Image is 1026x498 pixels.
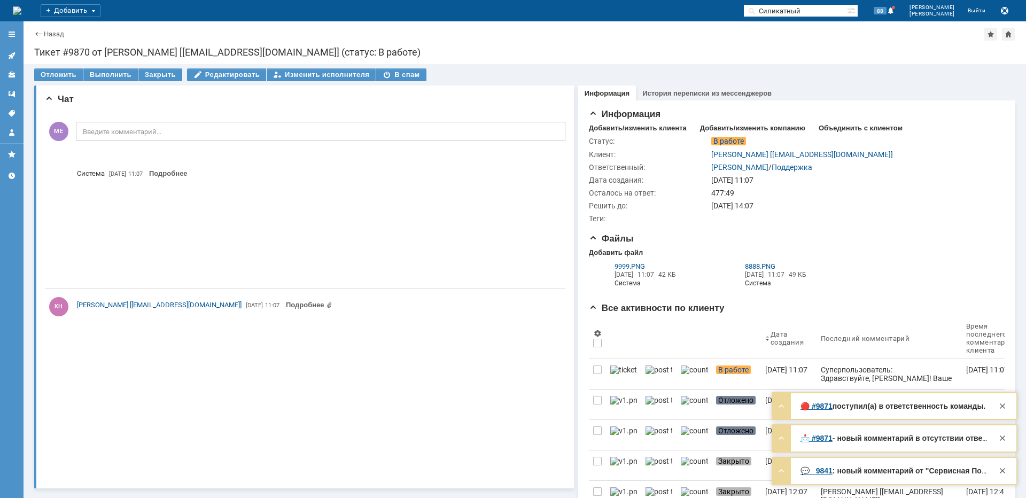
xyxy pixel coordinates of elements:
a: [DATE] 11:07 [962,359,1026,389]
div: Решить до: [589,201,709,210]
img: post ticket.png [646,396,672,404]
a: Отложено [712,390,761,419]
a: Информация [585,89,629,97]
span: 49 КБ [789,271,806,278]
div: Закрыть [996,400,1009,413]
span: [PERSON_NAME] [910,11,955,17]
span: [DATE] [246,302,263,309]
img: post ticket.png [646,457,672,465]
img: counter.png [681,365,708,374]
div: Дата создания [771,330,804,346]
div: [DATE] 12:07 [765,487,807,496]
div: Из почтовой переписки [585,258,713,292]
a: Поддержка [772,163,812,172]
div: Статус: [589,137,709,145]
div: Развернуть [775,400,788,413]
th: Время последнего комментария клиента [962,318,1026,359]
a: Суперпользователь: Здравствуйте, [PERSON_NAME]! Ваше обращение зарегистрировано в Службе Техничес... [817,359,962,389]
div: Добавить в избранное [984,28,997,41]
div: Закрыть [996,432,1009,445]
div: Клиент: [589,150,709,159]
a: Подробнее [149,169,188,177]
img: logo [13,6,21,15]
img: post ticket.png [646,365,672,374]
a: [DATE] 11:07 [761,359,817,389]
div: [DATE] 12:45 [966,487,1008,496]
a: v1.png [606,390,641,419]
a: 8888.PNG [745,262,839,270]
div: / [711,163,812,172]
a: [DATE] 12:22 [761,420,817,450]
span: [DATE] [615,271,633,278]
span: В работе [716,365,751,374]
div: Объединить с клиентом [819,124,903,133]
a: Активности [3,47,20,64]
span: .PNG [760,262,775,270]
a: Мой профиль [3,124,20,141]
span: Все активности по клиенту [589,303,725,313]
div: [DATE] 14:21 [765,396,807,404]
div: Развернуть [775,432,788,445]
div: Добавить [41,4,100,17]
a: 9999.PNG [615,262,709,270]
a: Клиенты [3,66,20,83]
a: [DATE] 11:40 [962,390,1026,419]
div: Добавить/изменить клиента [589,124,687,133]
span: 88 [874,7,887,14]
a: 🔴 #9871 [800,402,833,410]
span: Отложено [716,426,756,435]
a: v1.png [606,420,641,450]
span: [PERSON_NAME] [[EMAIL_ADDRESS][DOMAIN_NAME]] [77,301,242,309]
img: counter.png [681,457,708,465]
span: [PERSON_NAME] [910,4,955,11]
span: МЕ [49,122,68,141]
div: [DATE] 11:07 [765,365,807,374]
span: Система [77,168,105,179]
span: Чат [45,94,74,104]
span: Закрыто [716,487,751,496]
a: ticket_notification.png [606,359,641,389]
span: [DATE] [109,170,126,177]
a: [DATE] 14:21 [761,390,817,419]
a: [DATE] 12:49 [761,450,817,480]
div: Из почтовой переписки [715,258,843,292]
span: .PNG [629,262,645,270]
i: Система [745,279,839,287]
div: Развернуть [775,464,788,477]
div: Осталось на ответ: [589,189,709,197]
a: История переписки из мессенджеров [642,89,772,97]
a: 📩 #9871 [800,434,833,442]
a: v1.png [606,450,641,480]
i: Система [615,279,709,287]
div: [DATE] 11:07 [966,365,1008,374]
div: Закрыть [996,464,1009,477]
a: [PERSON_NAME] [[EMAIL_ADDRESS][DOMAIN_NAME]] [77,300,242,310]
a: counter.png [677,359,712,389]
th: Дата создания [761,318,817,359]
div: Добавить файл [589,248,643,257]
div: Здравствуйте, Ящик_служебный_mailbox_operator ! Ваше обращение зарегистрировано в Службе Техничес... [800,434,989,443]
img: v1.png [610,487,637,496]
div: Ответственный: [589,163,709,172]
a: post ticket.png [641,420,677,450]
a: post ticket.png [641,359,677,389]
a: Шаблоны комментариев [3,85,20,103]
div: Теги: [589,214,709,223]
a: counter.png [677,390,712,419]
a: counter.png [677,420,712,450]
span: В работе [711,137,746,145]
div: Дата создания: [589,176,709,184]
div: Сделать домашней страницей [1002,28,1015,41]
span: 42 КБ [658,271,676,278]
span: 11:07 [638,271,654,278]
div: Время последнего комментария клиента [966,322,1013,354]
strong: 💬 9841 [800,466,833,475]
img: ticket_notification.png [610,365,637,374]
a: Прикреплены файлы: 8888.PNG, 9999.PNG [286,301,332,309]
span: 9999 [615,262,629,270]
img: counter.png [681,487,708,496]
img: v1.png [610,426,637,435]
a: Отложено [712,420,761,450]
